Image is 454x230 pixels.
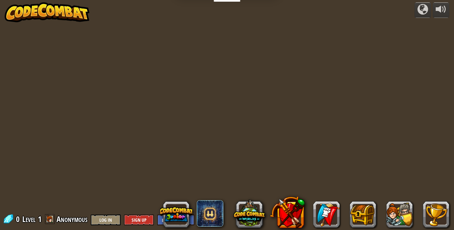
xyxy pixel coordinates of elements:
[57,214,87,224] span: Anonymous
[124,214,154,225] button: Sign Up
[16,214,22,224] span: 0
[91,214,121,225] button: Log In
[433,2,449,18] button: Adjust volume
[38,214,42,224] span: 1
[414,2,431,18] button: Campaigns
[5,2,90,22] img: CodeCombat - Learn how to code by playing a game
[22,214,36,225] span: Level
